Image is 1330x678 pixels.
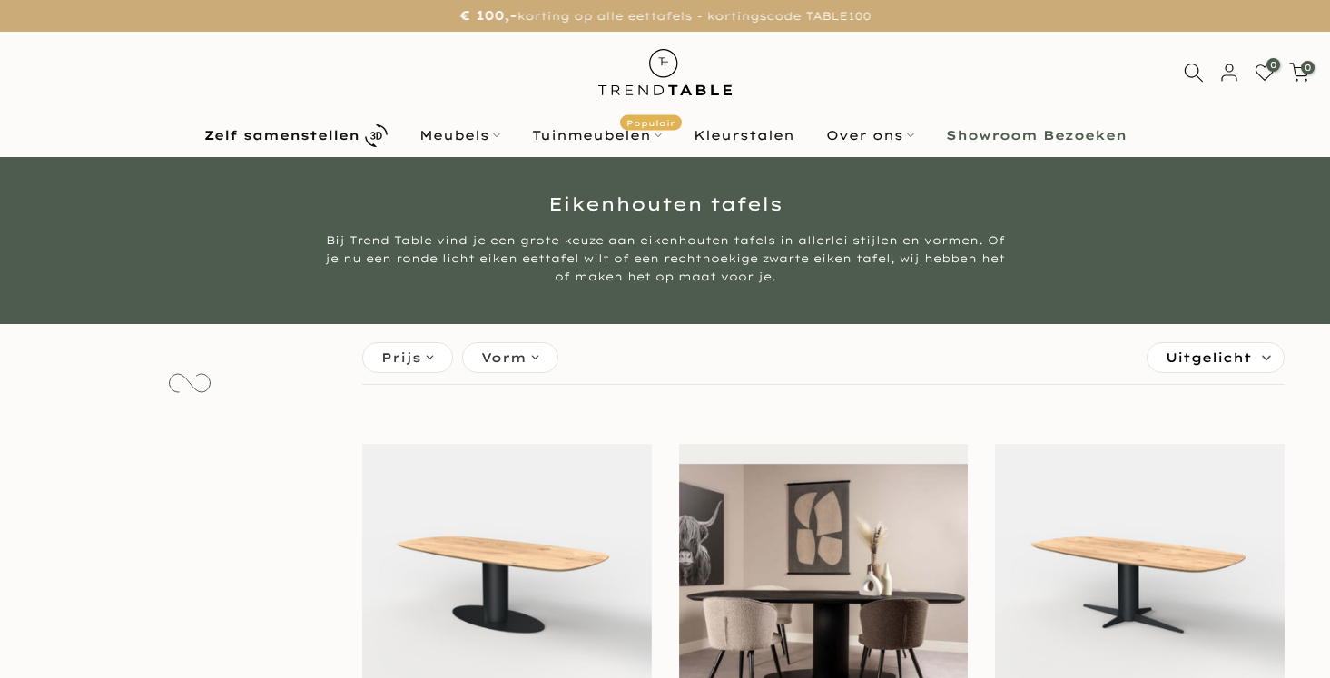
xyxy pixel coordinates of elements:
iframe: toggle-frame [2,585,93,676]
img: trend-table [586,32,744,113]
h1: Eikenhouten tafels [134,195,1197,213]
span: Uitgelicht [1166,343,1252,372]
a: Over ons [810,124,930,146]
a: Showroom Bezoeken [930,124,1142,146]
b: Zelf samenstellen [204,129,360,142]
b: Showroom Bezoeken [946,129,1127,142]
span: Populair [620,115,682,131]
strong: € 100,- [459,7,517,24]
label: Sorteren:Uitgelicht [1148,343,1284,372]
a: 0 [1289,63,1309,83]
a: 0 [1255,63,1275,83]
a: Zelf samenstellen [188,120,403,152]
span: Vorm [481,348,527,368]
span: 0 [1266,58,1280,72]
span: Prijs [381,348,421,368]
a: Kleurstalen [677,124,810,146]
p: korting op alle eettafels - kortingscode TABLE100 [23,5,1307,27]
span: 0 [1301,61,1315,74]
div: Bij Trend Table vind je een grote keuze aan eikenhouten tafels in allerlei stijlen en vormen. Of ... [325,231,1006,286]
a: TuinmeubelenPopulair [516,124,677,146]
a: Meubels [403,124,516,146]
